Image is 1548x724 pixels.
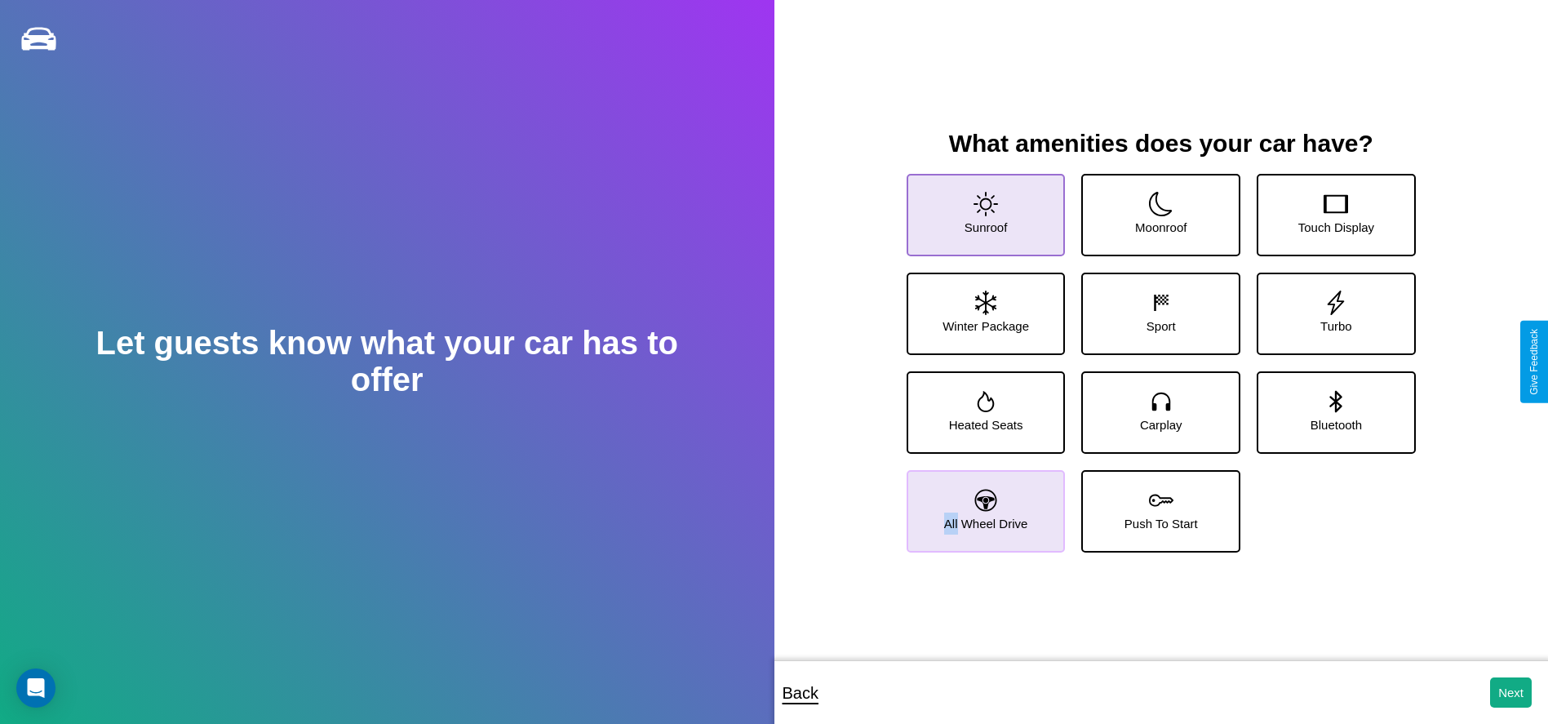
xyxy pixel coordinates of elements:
[1311,414,1362,436] p: Bluetooth
[783,678,818,708] p: Back
[1147,315,1176,337] p: Sport
[1140,414,1182,436] p: Carplay
[890,130,1432,158] h3: What amenities does your car have?
[943,315,1029,337] p: Winter Package
[1298,216,1374,238] p: Touch Display
[78,325,697,398] h2: Let guests know what your car has to offer
[1124,513,1198,535] p: Push To Start
[1320,315,1352,337] p: Turbo
[1528,329,1540,395] div: Give Feedback
[965,216,1008,238] p: Sunroof
[944,513,1028,535] p: All Wheel Drive
[1490,677,1532,708] button: Next
[949,414,1023,436] p: Heated Seats
[1135,216,1187,238] p: Moonroof
[16,668,55,708] div: Open Intercom Messenger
